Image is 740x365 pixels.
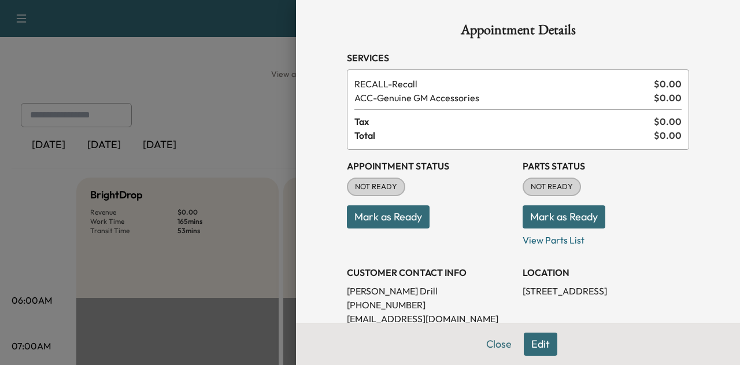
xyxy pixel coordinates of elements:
[654,115,682,128] span: $ 0.00
[479,333,519,356] button: Close
[347,23,689,42] h1: Appointment Details
[347,266,513,279] h3: CUSTOMER CONTACT INFO
[354,91,649,105] span: Genuine GM Accessories
[354,77,649,91] span: Recall
[523,266,689,279] h3: LOCATION
[523,284,689,298] p: [STREET_ADDRESS]
[347,159,513,173] h3: Appointment Status
[524,333,557,356] button: Edit
[348,181,404,193] span: NOT READY
[654,77,682,91] span: $ 0.00
[347,51,689,65] h3: Services
[523,159,689,173] h3: Parts Status
[347,312,513,326] p: [EMAIL_ADDRESS][DOMAIN_NAME]
[523,205,605,228] button: Mark as Ready
[524,181,580,193] span: NOT READY
[654,91,682,105] span: $ 0.00
[347,284,513,298] p: [PERSON_NAME] Drill
[347,298,513,312] p: [PHONE_NUMBER]
[347,205,430,228] button: Mark as Ready
[523,228,689,247] p: View Parts List
[354,128,654,142] span: Total
[654,128,682,142] span: $ 0.00
[354,115,654,128] span: Tax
